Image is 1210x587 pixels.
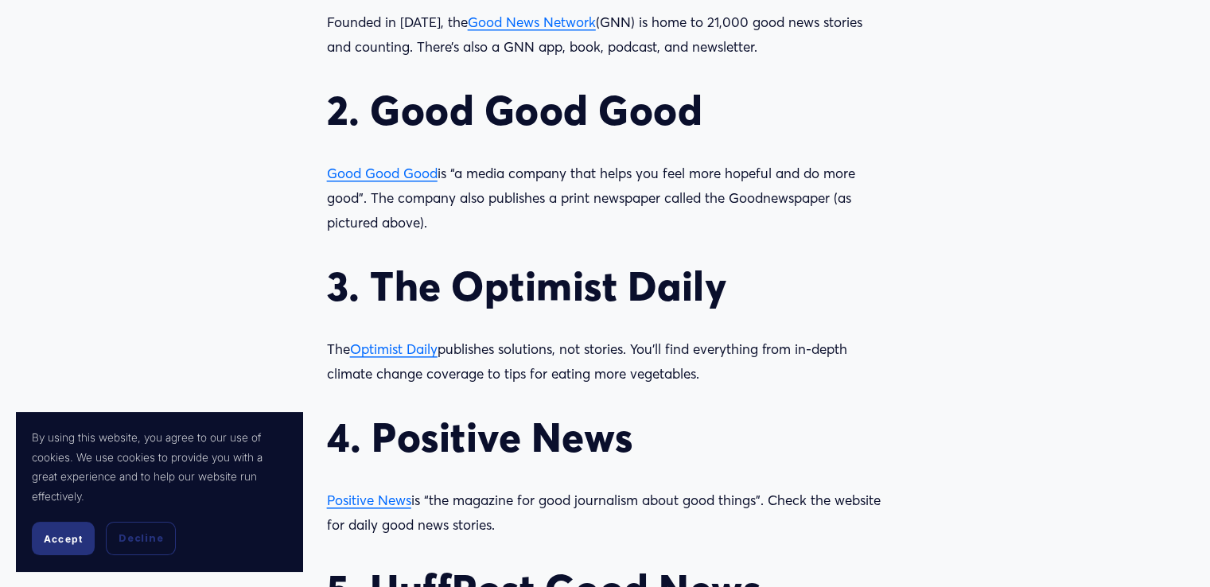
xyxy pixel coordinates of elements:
h2: 2. Good Good Good [327,86,884,134]
p: Founded in [DATE], the (GNN) is home to 21,000 good news stories and counting. There’s also a GNN... [327,10,884,59]
a: Good Good Good [327,165,438,181]
p: is “a media company that helps you feel more hopeful and do more good”. The company also publishe... [327,161,884,235]
h2: 4. Positive News [327,413,884,461]
h2: 3. The Optimist Daily [327,262,884,310]
p: is “the magazine for good journalism about good things”. Check the website for daily good news st... [327,488,884,537]
span: Decline [119,531,163,546]
button: Accept [32,522,95,555]
p: The publishes solutions, not stories. You’ll find everything from in-depth climate change coverag... [327,337,884,386]
span: Accept [44,533,83,545]
section: Cookie banner [16,412,302,571]
p: By using this website, you agree to our use of cookies. We use cookies to provide you with a grea... [32,428,286,506]
a: Good News Network [468,14,596,30]
button: Decline [106,522,176,555]
a: Optimist Daily [350,340,438,357]
a: Positive News [327,492,411,508]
